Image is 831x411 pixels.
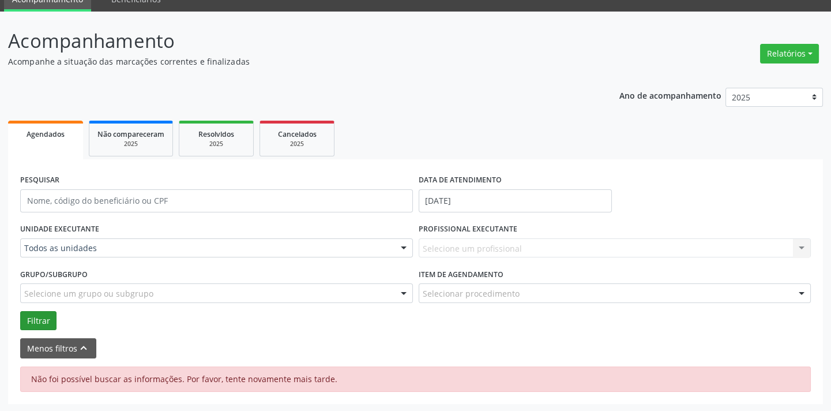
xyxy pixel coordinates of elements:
[77,342,90,354] i: keyboard_arrow_up
[24,287,153,300] span: Selecione um grupo ou subgrupo
[97,129,164,139] span: Não compareceram
[20,171,59,189] label: PESQUISAR
[619,88,721,102] p: Ano de acompanhamento
[20,367,811,392] div: Não foi possível buscar as informações. Por favor, tente novamente mais tarde.
[8,27,578,55] p: Acompanhamento
[760,44,819,63] button: Relatórios
[20,221,99,238] label: UNIDADE EXECUTANTE
[24,242,389,254] span: Todos as unidades
[97,140,164,148] div: 2025
[419,221,517,238] label: PROFISSIONAL EXECUTANTE
[278,129,317,139] span: Cancelados
[8,55,578,68] p: Acompanhe a situação das marcações correntes e finalizadas
[419,171,502,189] label: DATA DE ATENDIMENTO
[423,287,520,300] span: Selecionar procedimento
[187,140,245,148] div: 2025
[20,189,413,212] input: Nome, código do beneficiário ou CPF
[27,129,65,139] span: Agendados
[20,311,57,331] button: Filtrar
[198,129,234,139] span: Resolvidos
[20,266,88,283] label: Grupo/Subgrupo
[419,189,612,212] input: Selecione um intervalo
[419,266,503,283] label: Item de agendamento
[20,338,96,358] button: Menos filtroskeyboard_arrow_up
[268,140,326,148] div: 2025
